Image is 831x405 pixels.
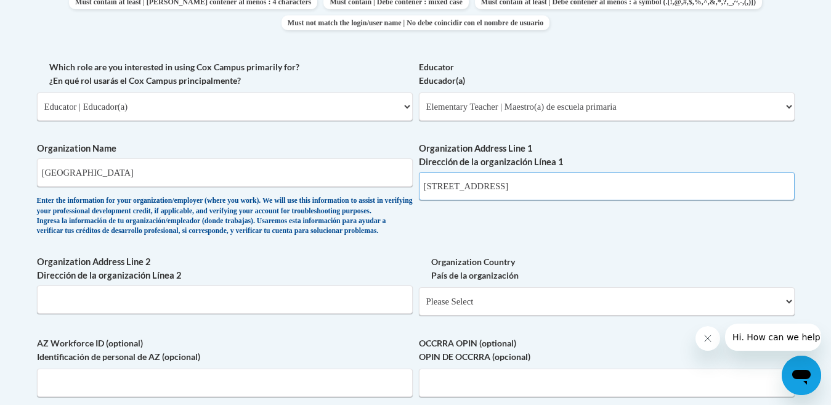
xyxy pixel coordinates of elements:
[725,324,821,351] iframe: Message from company
[419,337,795,364] label: OCCRRA OPIN (optional) OPIN DE OCCRRA (opcional)
[282,15,549,30] span: Must not match the login/user name | No debe coincidir con el nombre de usuario
[419,142,795,169] label: Organization Address Line 1 Dirección de la organización Línea 1
[37,196,413,237] div: Enter the information for your organization/employer (where you work). We will use this informati...
[419,172,795,200] input: Metadata input
[37,60,413,88] label: Which role are you interested in using Cox Campus primarily for? ¿En qué rol usarás el Cox Campus...
[695,326,720,351] iframe: Close message
[37,255,413,282] label: Organization Address Line 2 Dirección de la organización Línea 2
[37,337,413,364] label: AZ Workforce ID (optional) Identificación de personal de AZ (opcional)
[782,356,821,395] iframe: Button to launch messaging window
[7,9,100,18] span: Hi. How can we help?
[37,158,413,187] input: Metadata input
[419,255,795,282] label: Organization Country País de la organización
[419,60,795,88] label: Educator Educador(a)
[37,142,413,155] label: Organization Name
[37,285,413,314] input: Metadata input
